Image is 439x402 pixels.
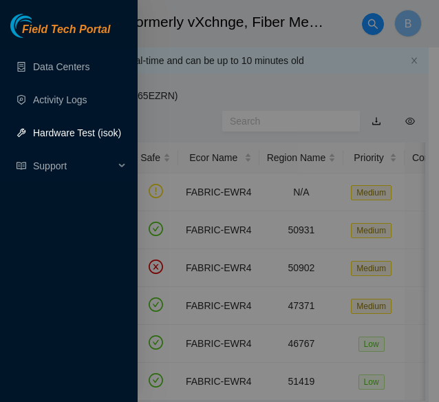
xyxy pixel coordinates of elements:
[33,152,114,180] span: Support
[33,61,89,72] a: Data Centers
[22,23,110,36] span: Field Tech Portal
[10,25,110,43] a: Akamai TechnologiesField Tech Portal
[10,14,69,38] img: Akamai Technologies
[33,94,87,105] a: Activity Logs
[17,161,26,171] span: read
[33,127,121,138] a: Hardware Test (isok)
